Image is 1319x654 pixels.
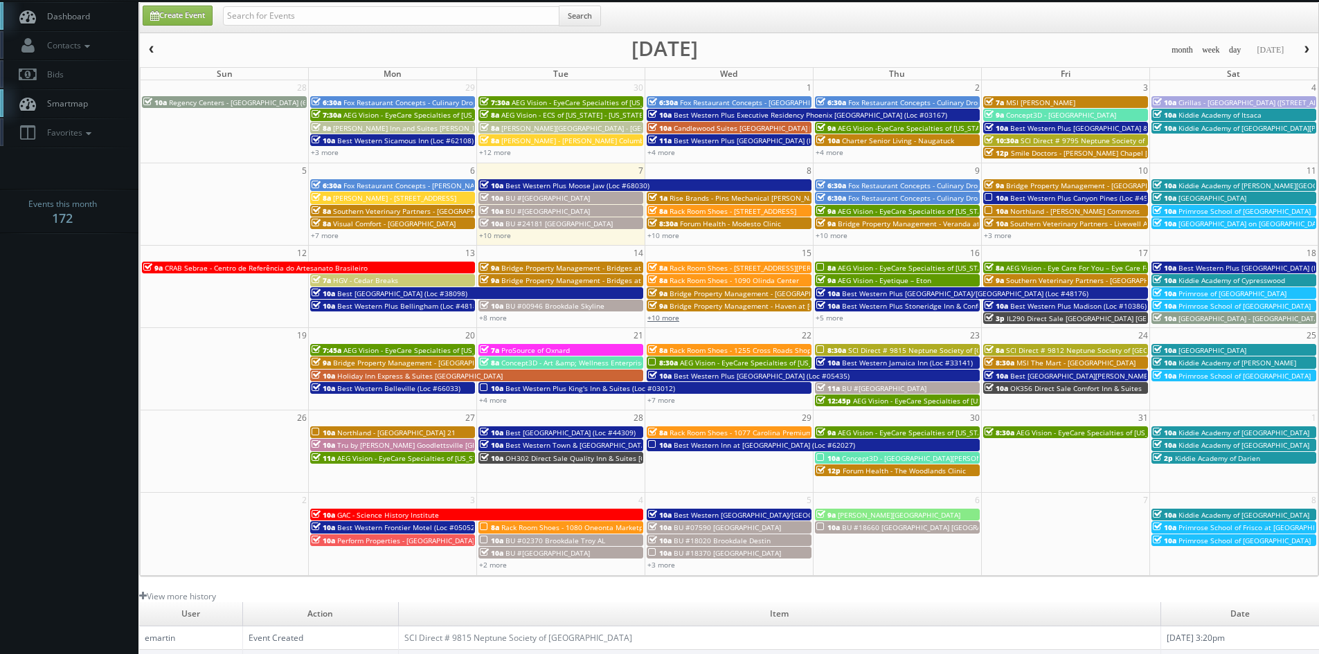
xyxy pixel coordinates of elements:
span: Fox Restaurant Concepts - Culinary Dropout - [GEOGRAPHIC_DATA] [848,181,1067,190]
span: Dashboard [40,10,90,22]
span: 10a [985,301,1008,311]
strong: 172 [52,210,73,226]
span: 7a [985,98,1004,107]
span: Holiday Inn Express & Suites [GEOGRAPHIC_DATA] [337,371,503,381]
span: OH302 Direct Sale Quality Inn & Suites [GEOGRAPHIC_DATA] - [GEOGRAPHIC_DATA] [505,453,780,463]
span: BU #[GEOGRAPHIC_DATA] [505,193,590,203]
span: 8a [648,428,667,437]
span: 10a [816,453,840,463]
span: Best Western Plus [GEOGRAPHIC_DATA] (Loc #05435) [674,371,850,381]
span: 8:30a [985,358,1014,367]
span: Bridge Property Management - Haven at [GEOGRAPHIC_DATA] [670,301,875,311]
span: Perform Properties - [GEOGRAPHIC_DATA] [337,536,474,545]
span: 12p [985,148,1009,158]
span: 10a [1153,289,1176,298]
span: 10a [480,181,503,190]
span: Primrose of [GEOGRAPHIC_DATA] [1178,289,1286,298]
span: 3p [985,314,1005,323]
span: Kiddie Academy of [GEOGRAPHIC_DATA] [1178,440,1309,450]
span: 10a [312,371,335,381]
span: Fox Restaurant Concepts - [GEOGRAPHIC_DATA] - [GEOGRAPHIC_DATA] [680,98,910,107]
span: 10a [312,523,335,532]
span: [PERSON_NAME][GEOGRAPHIC_DATA] - [GEOGRAPHIC_DATA] [501,123,698,133]
span: 8a [480,358,499,367]
span: 10a [985,123,1008,133]
span: 4 [1310,80,1318,95]
span: 8a [816,263,836,273]
span: CRAB Sebrae - Centro de Referência do Artesanato Brasileiro [165,263,368,273]
span: 7:30a [312,110,341,120]
span: Fox Restaurant Concepts - [PERSON_NAME][GEOGRAPHIC_DATA] [343,181,555,190]
span: 11 [1305,163,1318,178]
span: Regency Centers - [GEOGRAPHIC_DATA] (63020) [169,98,325,107]
span: 11a [312,453,335,463]
span: Favorites [40,127,95,138]
a: +4 more [647,147,675,157]
span: 8a [648,345,667,355]
span: 6:30a [312,98,341,107]
span: 10a [816,136,840,145]
span: 7:30a [480,98,510,107]
span: Best Western Town & [GEOGRAPHIC_DATA] (Loc #05423) [505,440,692,450]
span: 9a [816,123,836,133]
span: Rack Room Shoes - 1255 Cross Roads Shopping Center [670,345,850,355]
span: 10a [480,383,503,393]
span: Best Western Plus Stoneridge Inn & Conference Centre (Loc #66085) [842,301,1070,311]
span: SCI Direct # 9812 Neptune Society of [GEOGRAPHIC_DATA] [1006,345,1200,355]
span: [GEOGRAPHIC_DATA] [1178,193,1246,203]
span: Bridge Property Management - [GEOGRAPHIC_DATA] at [GEOGRAPHIC_DATA] [333,358,585,367]
span: Best Western Plus King's Inn & Suites (Loc #03012) [505,383,675,393]
a: View more history [139,590,216,602]
span: 10a [1153,193,1176,203]
span: AEG Vision -EyeCare Specialties of [US_STATE] – Eyes On Sammamish [838,123,1068,133]
span: SCI Direct # 9795 Neptune Society of Chico [1021,136,1165,145]
span: 10a [648,371,672,381]
span: Best Western Plus Bellingham (Loc #48188) [337,301,483,311]
span: 9a [816,206,836,216]
span: 8a [312,193,331,203]
span: 6:30a [816,181,846,190]
span: 10a [312,136,335,145]
span: Sat [1227,68,1240,80]
span: Kiddie Academy of [GEOGRAPHIC_DATA] [1178,428,1309,437]
a: +8 more [479,313,507,323]
a: +10 more [479,230,511,240]
span: 10a [1153,428,1176,437]
span: 6:30a [312,181,341,190]
span: 10a [816,358,840,367]
span: 10a [648,110,672,120]
span: 7 [637,163,645,178]
span: BU #[GEOGRAPHIC_DATA] [505,548,590,558]
span: 8a [480,123,499,133]
span: Best Western Plus [GEOGRAPHIC_DATA]/[GEOGRAPHIC_DATA] (Loc #48176) [842,289,1088,298]
span: BU #18020 Brookdale Destin [674,536,771,545]
span: 8a [312,123,331,133]
span: 10a [1153,358,1176,367]
span: Primrose School of [GEOGRAPHIC_DATA] [1178,301,1311,311]
span: 9a [985,110,1004,120]
span: 2 [973,80,981,95]
span: Mon [384,68,402,80]
a: +7 more [311,230,339,240]
span: 9a [312,358,331,367]
span: Rack Room Shoes - 1090 Olinda Center [670,275,799,285]
span: [PERSON_NAME] - [PERSON_NAME] Columbus Circle [501,136,672,145]
span: AEG Vision - EyeCare Specialties of [US_STATE] – [GEOGRAPHIC_DATA] HD EyeCare [343,345,615,355]
span: 8:30a [648,219,678,228]
span: Best [GEOGRAPHIC_DATA] (Loc #44309) [505,428,636,437]
span: 10 [1137,163,1149,178]
span: Kiddie Academy of [PERSON_NAME] [1178,358,1296,367]
span: 6:30a [816,98,846,107]
span: Best [GEOGRAPHIC_DATA][PERSON_NAME] (Loc #32091) [1010,371,1195,381]
span: Primrose School of [GEOGRAPHIC_DATA] [1178,371,1311,381]
a: +10 more [816,230,847,240]
span: AEG Vision - ECS of [US_STATE] - [US_STATE] Valley Family Eye Care [501,110,722,120]
span: 10a [480,536,503,545]
span: 10a [985,383,1008,393]
span: 9a [985,181,1004,190]
span: 10a [648,510,672,520]
span: 10:30a [985,136,1019,145]
span: 10a [1153,345,1176,355]
span: 10a [480,453,503,463]
span: AEG Vision - EyeCare Specialties of [US_STATE] – Olympic Eye Care [1016,428,1237,437]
